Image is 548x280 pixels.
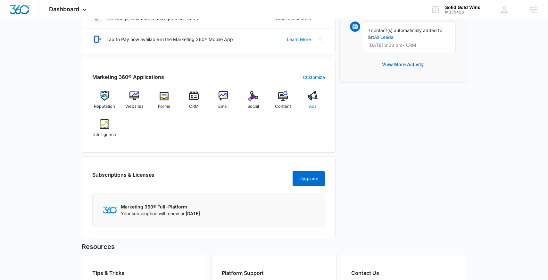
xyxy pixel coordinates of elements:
span: Ads [309,103,317,110]
a: Ads [300,91,325,114]
button: View More Activity [376,57,430,72]
span: Dashboard [49,6,79,13]
span: Email [218,103,228,110]
h2: Marketing 360® Applications [92,73,164,81]
a: Social [241,91,266,114]
div: account id [445,10,480,14]
a: Email [211,91,236,114]
a: Reputation [92,91,117,114]
h2: Platform Support [222,269,326,277]
a: CRM [181,91,206,114]
a: Learn More [287,36,311,43]
span: Reputation [94,103,115,110]
img: Marketing 360 Logo [103,207,117,213]
p: Your subscription will renew on [121,210,200,217]
p: [DATE] 8:28 pm • CRM [368,43,450,47]
span: Websites [125,103,144,110]
span: CRM [189,103,199,110]
div: account name [445,5,480,10]
span: Social [247,103,259,110]
a: Intelligence [92,119,117,142]
span: Content [275,103,291,110]
p: Tap to Pay now available in the Marketing 360® Mobile App [106,36,233,43]
span: Forms [158,103,170,110]
a: Forms [152,91,177,114]
span: 1 [368,28,371,33]
h2: Subscriptions & Licenses [92,171,154,184]
span: contact(s) automatically added to list [368,28,442,40]
h5: Resources [82,242,466,251]
a: Content [271,91,295,114]
a: Customize [303,74,325,81]
button: Close [315,34,325,44]
a: Websites [122,91,147,114]
span: [DATE] [186,211,200,216]
h2: Tips & Tricks [92,269,197,277]
a: All Leads [374,34,393,40]
span: Intelligence [93,132,116,138]
button: Upgrade [293,171,325,186]
p: Marketing 360® Full-Platform [121,203,200,210]
h2: Contact Us [351,269,456,277]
